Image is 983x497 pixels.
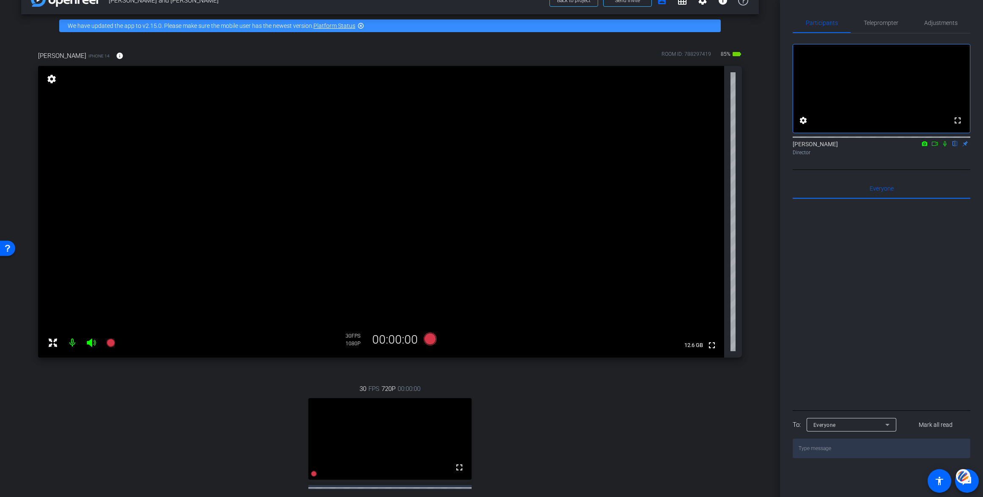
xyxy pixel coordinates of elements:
[116,52,124,60] mat-icon: info
[360,384,366,393] span: 30
[662,50,711,63] div: ROOM ID: 788297419
[953,115,963,126] mat-icon: fullscreen
[382,384,395,393] span: 720P
[813,422,836,428] span: Everyone
[934,476,945,486] mat-icon: accessibility
[956,469,970,484] img: svg+xml;base64,PHN2ZyB3aWR0aD0iNDQiIGhlaWdodD0iNDQiIHZpZXdCb3g9IjAgMCA0NCA0NCIgZmlsbD0ibm9uZSIgeG...
[707,340,717,350] mat-icon: fullscreen
[346,340,367,347] div: 1080P
[346,333,367,339] div: 30
[59,19,721,32] div: We have updated the app to v2.15.0. Please make sure the mobile user has the newest version.
[46,74,58,84] mat-icon: settings
[351,333,360,339] span: FPS
[368,384,379,393] span: FPS
[793,140,970,156] div: [PERSON_NAME]
[901,417,971,432] button: Mark all read
[806,20,838,26] span: Participants
[681,340,706,350] span: 12.6 GB
[793,149,970,156] div: Director
[88,53,110,59] span: iPhone 14
[398,384,420,393] span: 00:00:00
[798,115,808,126] mat-icon: settings
[950,139,960,147] mat-icon: flip
[454,462,464,472] mat-icon: fullscreen
[919,421,953,429] span: Mark all read
[864,20,898,26] span: Teleprompter
[924,20,958,26] span: Adjustments
[719,47,732,61] span: 85%
[357,22,364,29] mat-icon: highlight_off
[732,49,742,59] mat-icon: battery_std
[870,186,894,191] span: Everyone
[367,333,423,347] div: 00:00:00
[793,420,801,430] div: To:
[313,22,355,29] a: Platform Status
[38,51,86,60] span: [PERSON_NAME]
